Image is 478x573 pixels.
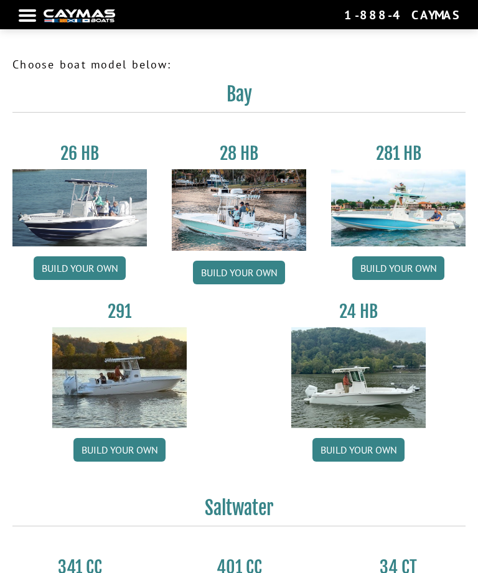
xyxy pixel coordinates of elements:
a: Build your own [312,438,405,462]
h3: 291 [52,300,187,322]
p: Choose boat model below: [12,56,466,73]
h3: 281 HB [331,142,466,164]
img: 291_Thumbnail.jpg [52,327,187,428]
h3: 26 HB [12,142,147,164]
img: 28-hb-twin.jpg [331,169,466,246]
img: 24_HB_thumbnail.jpg [291,327,426,428]
img: 28_hb_thumbnail_for_caymas_connect.jpg [172,169,306,251]
a: Build your own [34,256,126,280]
img: white-logo-c9c8dbefe5ff5ceceb0f0178aa75bf4bb51f6bca0971e226c86eb53dfe498488.png [44,9,115,22]
a: Build your own [352,256,444,280]
img: 26_new_photo_resized.jpg [12,169,147,246]
h3: 28 HB [172,142,306,164]
a: Build your own [73,438,166,462]
div: 1-888-4CAYMAS [344,7,459,23]
h2: Saltwater [12,496,466,526]
a: Build your own [193,261,285,284]
h3: 24 HB [291,300,426,322]
h2: Bay [12,83,466,113]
